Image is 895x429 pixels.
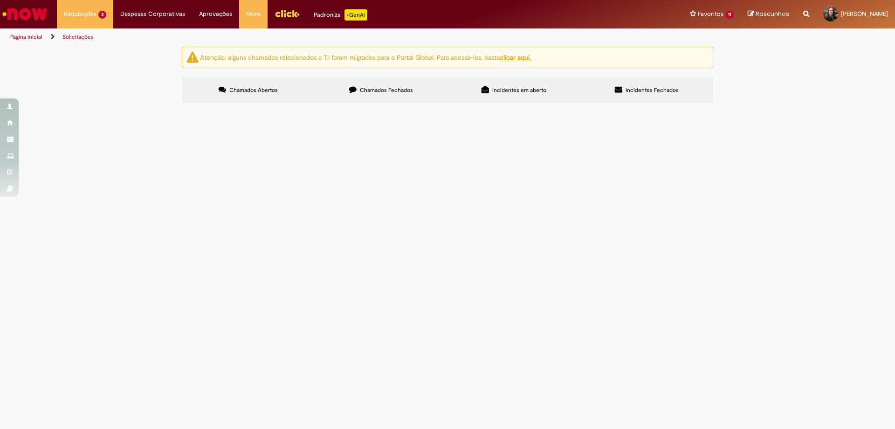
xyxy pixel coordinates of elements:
[725,11,734,19] span: 11
[246,9,261,19] span: More
[275,7,300,21] img: click_logo_yellow_360x200.png
[626,86,679,94] span: Incidentes Fechados
[10,33,42,41] a: Página inicial
[7,28,590,46] ul: Trilhas de página
[360,86,413,94] span: Chamados Fechados
[841,10,888,18] span: [PERSON_NAME]
[62,33,94,41] a: Solicitações
[500,53,531,61] a: clicar aqui.
[344,9,367,21] p: +GenAi
[98,11,106,19] span: 3
[199,9,232,19] span: Aprovações
[698,9,723,19] span: Favoritos
[1,5,49,23] img: ServiceNow
[492,86,546,94] span: Incidentes em aberto
[756,9,789,18] span: Rascunhos
[229,86,278,94] span: Chamados Abertos
[314,9,367,21] div: Padroniza
[64,9,96,19] span: Requisições
[748,10,789,19] a: Rascunhos
[200,53,531,61] ng-bind-html: Atenção: alguns chamados relacionados a T.I foram migrados para o Portal Global. Para acessá-los,...
[120,9,185,19] span: Despesas Corporativas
